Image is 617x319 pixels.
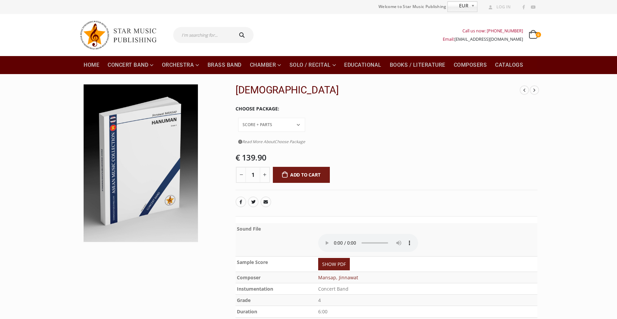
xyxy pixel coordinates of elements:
a: Chamber [246,56,285,74]
a: Email [261,197,271,207]
a: Concert Band [104,56,158,74]
a: Log In [486,3,511,11]
a: Twitter [248,197,259,207]
th: Sample Score [236,256,317,272]
button: + [260,167,270,183]
b: Instumentation [237,286,273,292]
b: Composer [237,274,261,281]
p: 6:00 [318,307,536,316]
a: Educational [340,56,385,74]
a: Solo / Recital [286,56,340,74]
input: I'm searching for... [173,27,232,43]
h2: [DEMOGRAPHIC_DATA] [236,84,520,96]
a: Read More AboutChoose Package [238,137,305,146]
a: Composers [450,56,491,74]
span: € [236,152,240,163]
a: Home [80,56,103,74]
td: 4 [317,294,537,306]
label: Choose Package [236,102,279,116]
button: Add to cart [273,167,330,183]
button: Search [232,27,254,43]
bdi: 139.90 [236,152,267,163]
b: Grade [237,297,251,303]
a: SHOW PDF [318,258,350,270]
a: Catalogs [491,56,527,74]
b: Sound File [237,226,261,232]
a: Facebook [519,3,528,12]
input: Product quantity [246,167,260,183]
b: Duration [237,308,257,315]
img: SMP-10-0073 3D [84,84,198,242]
span: Welcome to Star Music Publishing [378,2,446,12]
td: Concert Band [317,283,537,294]
a: Youtube [529,3,537,12]
a: Books / Literature [386,56,449,74]
div: Call us now: [PHONE_NUMBER] [443,27,523,35]
img: Star Music Publishing [80,17,163,53]
span: Choose Package [275,139,305,144]
div: Email: [443,35,523,43]
span: 0 [536,32,541,37]
span: EUR [448,2,468,10]
a: [EMAIL_ADDRESS][DOMAIN_NAME] [454,36,523,42]
a: Brass Band [204,56,246,74]
a: Orchestra [158,56,203,74]
a: Facebook [236,197,246,207]
a: Mansap, Jinnawat [318,274,358,281]
button: - [236,167,246,183]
